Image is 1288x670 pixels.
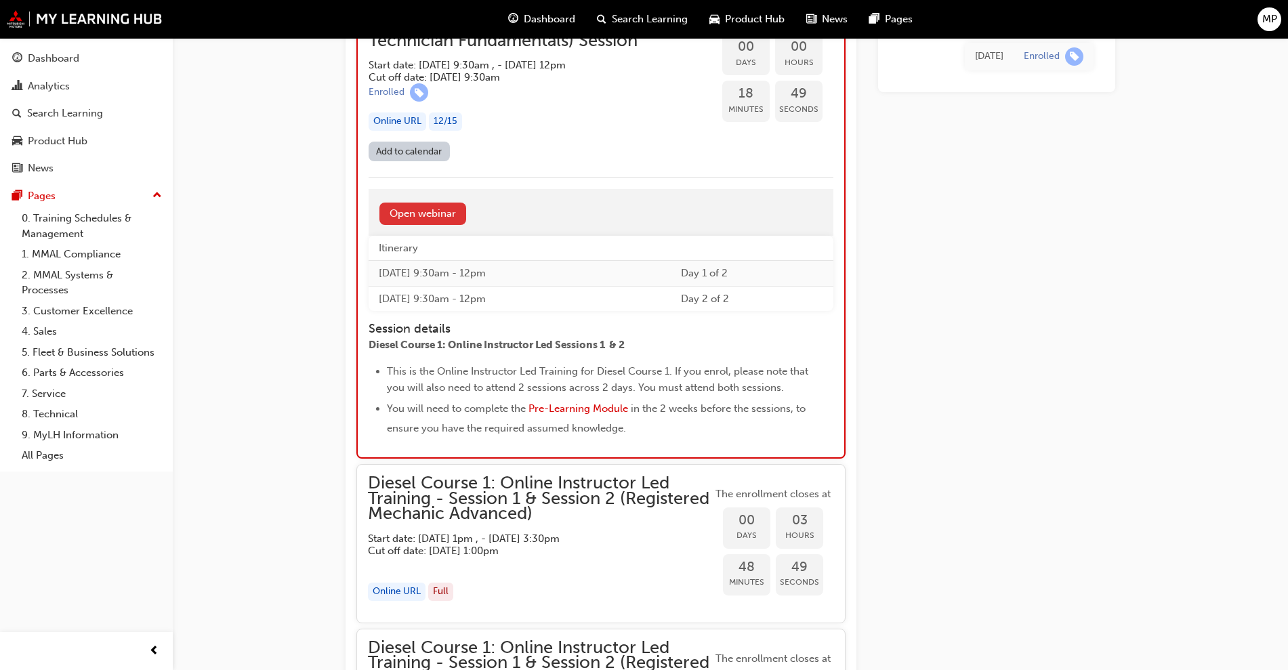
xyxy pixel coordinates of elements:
span: This is the Online Instructor Led Training for Diesel Course 1. If you enrol, please note that yo... [387,365,811,394]
a: Dashboard [5,46,167,71]
th: Itinerary [369,236,671,261]
div: Online URL [368,583,425,601]
span: The enrollment closes at [712,651,834,667]
span: Minutes [722,102,770,117]
a: Analytics [5,74,167,99]
a: Pre-Learning Module [528,402,628,415]
a: Open webinar [379,203,466,225]
a: 5. Fleet & Business Solutions [16,342,167,363]
a: 3. Customer Excellence [16,301,167,322]
div: Mon Jul 14 2025 11:03:58 GMT+0930 (Australian Central Standard Time) [975,48,1003,64]
div: Enrolled [369,86,404,99]
span: 49 [775,86,823,102]
button: MP [1258,7,1281,31]
span: 48 [723,560,770,575]
span: Seconds [775,102,823,117]
a: All Pages [16,445,167,466]
a: guage-iconDashboard [497,5,586,33]
h5: Start date: [DATE] 9:30am , - [DATE] 12pm [369,59,690,71]
h5: Start date: [DATE] 1pm , - [DATE] 3:30pm [368,532,690,545]
span: Days [722,55,770,70]
span: Diesel Course 1: Online Instructor Led Sessions 1 & 2 [369,339,625,351]
div: Dashboard [28,51,79,66]
td: [DATE] 9:30am - 12pm [369,286,671,311]
span: Diesel Course 1: Online Instructor Led Training - Session 1 & Session 2 (Registered Technician Fu... [369,3,711,49]
span: Product Hub [725,12,785,27]
a: news-iconNews [795,5,858,33]
h5: Cut off date: [DATE] 9:30am [369,71,690,83]
span: Seconds [776,574,823,590]
h4: Session details [369,322,809,337]
a: News [5,156,167,181]
span: Diesel Course 1: Online Instructor Led Training - Session 1 & Session 2 (Registered Mechanic Adva... [368,476,712,522]
span: search-icon [597,11,606,28]
span: Hours [776,528,823,543]
div: Online URL [369,112,426,131]
span: guage-icon [12,53,22,65]
td: [DATE] 9:30am - 12pm [369,261,671,287]
span: Search Learning [612,12,688,27]
a: 9. MyLH Information [16,425,167,446]
button: Pages [5,184,167,209]
button: Diesel Course 1: Online Instructor Led Training - Session 1 & Session 2 (Registered Technician Fu... [369,3,833,167]
a: 0. Training Schedules & Management [16,208,167,244]
span: 00 [722,39,770,55]
span: learningRecordVerb_ENROLL-icon [1065,47,1083,65]
h5: Cut off date: [DATE] 1:00pm [368,545,690,557]
span: pages-icon [12,190,22,203]
span: 00 [723,513,770,528]
span: News [822,12,848,27]
span: search-icon [12,108,22,120]
span: Days [723,528,770,543]
td: Day 1 of 2 [671,261,833,287]
span: car-icon [12,135,22,148]
span: Pages [885,12,913,27]
button: Diesel Course 1: Online Instructor Led Training - Session 1 & Session 2 (Registered Mechanic Adva... [368,476,834,612]
a: pages-iconPages [858,5,923,33]
span: guage-icon [508,11,518,28]
a: 7. Service [16,383,167,404]
span: Dashboard [524,12,575,27]
div: Enrolled [1024,49,1060,62]
a: car-iconProduct Hub [699,5,795,33]
span: learningRecordVerb_ENROLL-icon [410,83,428,102]
div: News [28,161,54,176]
a: Search Learning [5,101,167,126]
td: Day 2 of 2 [671,286,833,311]
a: Add to calendar [369,142,450,161]
div: Pages [28,188,56,204]
span: Hours [775,55,823,70]
span: 00 [775,39,823,55]
span: The enrollment closes at [712,486,834,502]
span: up-icon [152,187,162,205]
span: news-icon [12,163,22,175]
span: 49 [776,560,823,575]
div: Search Learning [27,106,103,121]
span: 18 [722,86,770,102]
button: DashboardAnalyticsSearch LearningProduct HubNews [5,43,167,184]
a: 2. MMAL Systems & Processes [16,265,167,301]
img: mmal [7,10,163,28]
a: 8. Technical [16,404,167,425]
div: 12 / 15 [429,112,462,131]
span: chart-icon [12,81,22,93]
span: Minutes [723,574,770,590]
div: Full [428,583,453,601]
a: 4. Sales [16,321,167,342]
span: MP [1262,12,1277,27]
a: Product Hub [5,129,167,154]
span: prev-icon [149,643,159,660]
span: pages-icon [869,11,879,28]
a: search-iconSearch Learning [586,5,699,33]
span: You will need to complete the [387,402,526,415]
a: 6. Parts & Accessories [16,362,167,383]
span: 03 [776,513,823,528]
span: car-icon [709,11,720,28]
a: 1. MMAL Compliance [16,244,167,265]
span: news-icon [806,11,816,28]
div: Product Hub [28,133,87,149]
div: Analytics [28,79,70,94]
